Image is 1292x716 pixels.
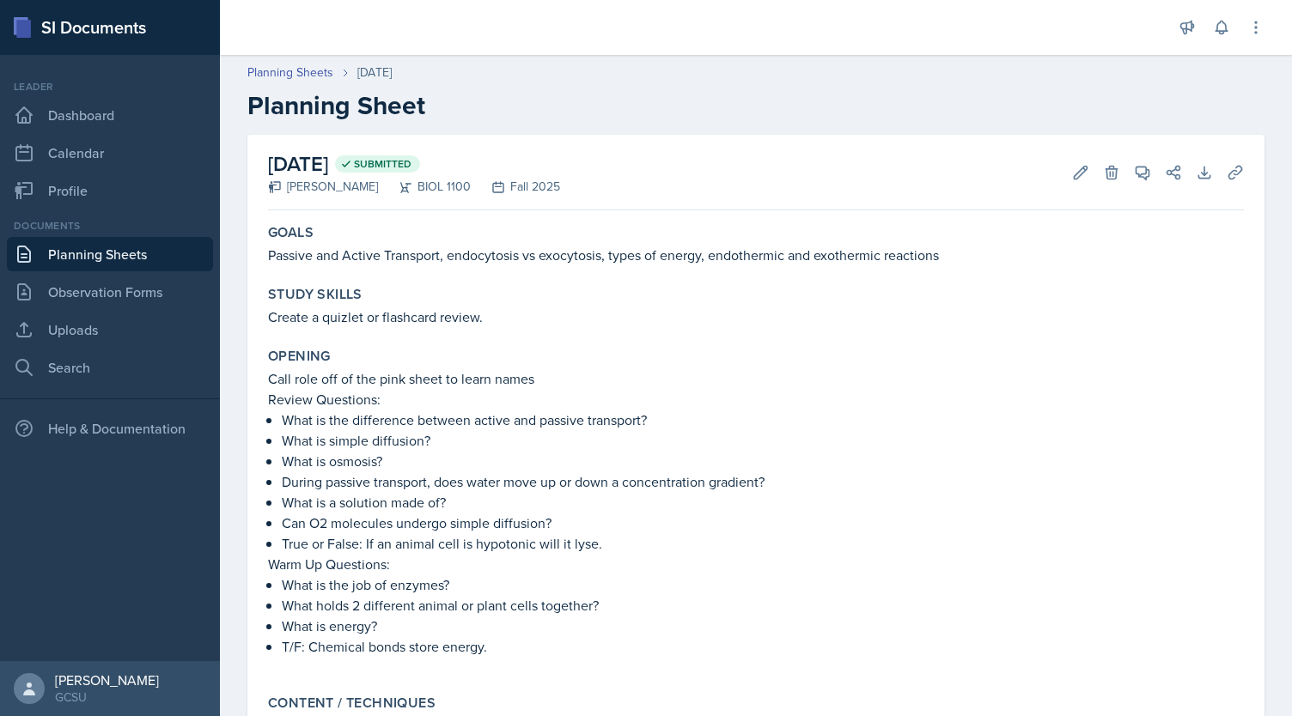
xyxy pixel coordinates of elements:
[282,451,1244,471] p: What is osmosis?​
[282,533,1244,554] p: True or False: If an animal cell is hypotonic will it lyse.
[268,368,1244,389] p: Call role off of the pink sheet to learn names
[268,178,378,196] div: [PERSON_NAME]
[282,636,1244,657] p: T/F: Chemical bonds store energy.
[7,237,213,271] a: Planning Sheets
[7,98,213,132] a: Dashboard
[7,173,213,208] a: Profile
[282,595,1244,616] p: What holds 2 different animal or plant cells together?​
[7,136,213,170] a: Calendar
[268,389,1244,410] p: Review Questions:
[7,79,213,94] div: Leader
[282,410,1244,430] p: What is the difference between active and passive transport?​
[282,471,1244,492] p: During passive transport, does water move up or down a concentration gradient?​
[471,178,560,196] div: Fall 2025
[357,64,392,82] div: [DATE]
[268,286,363,303] label: Study Skills
[282,430,1244,451] p: What is simple diffusion?​
[268,306,1244,327] p: Create a quizlet or flashcard review.
[282,492,1244,513] p: What is a solution made of?​
[268,348,331,365] label: Opening
[247,90,1265,121] h2: Planning Sheet
[55,671,159,689] div: [PERSON_NAME]
[7,312,213,347] a: Uploads
[55,689,159,706] div: GCSU
[7,218,213,234] div: Documents
[268,245,1244,265] p: Passive and Active Transport, endocytosis vs exocytosis, types of energy, endothermic and exother...
[268,695,436,712] label: Content / Techniques
[7,350,213,385] a: Search
[7,275,213,309] a: Observation Forms
[268,149,560,179] h2: [DATE]
[268,224,314,241] label: Goals
[354,157,411,171] span: Submitted
[282,574,1244,595] p: What is the job of enzymes?​
[247,64,333,82] a: Planning Sheets
[268,554,1244,574] p: Warm Up Questions:
[282,513,1244,533] p: Can O2 molecules undergo simple diffusion?​
[7,411,213,446] div: Help & Documentation
[378,178,471,196] div: BIOL 1100
[282,616,1244,636] p: What is energy?​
